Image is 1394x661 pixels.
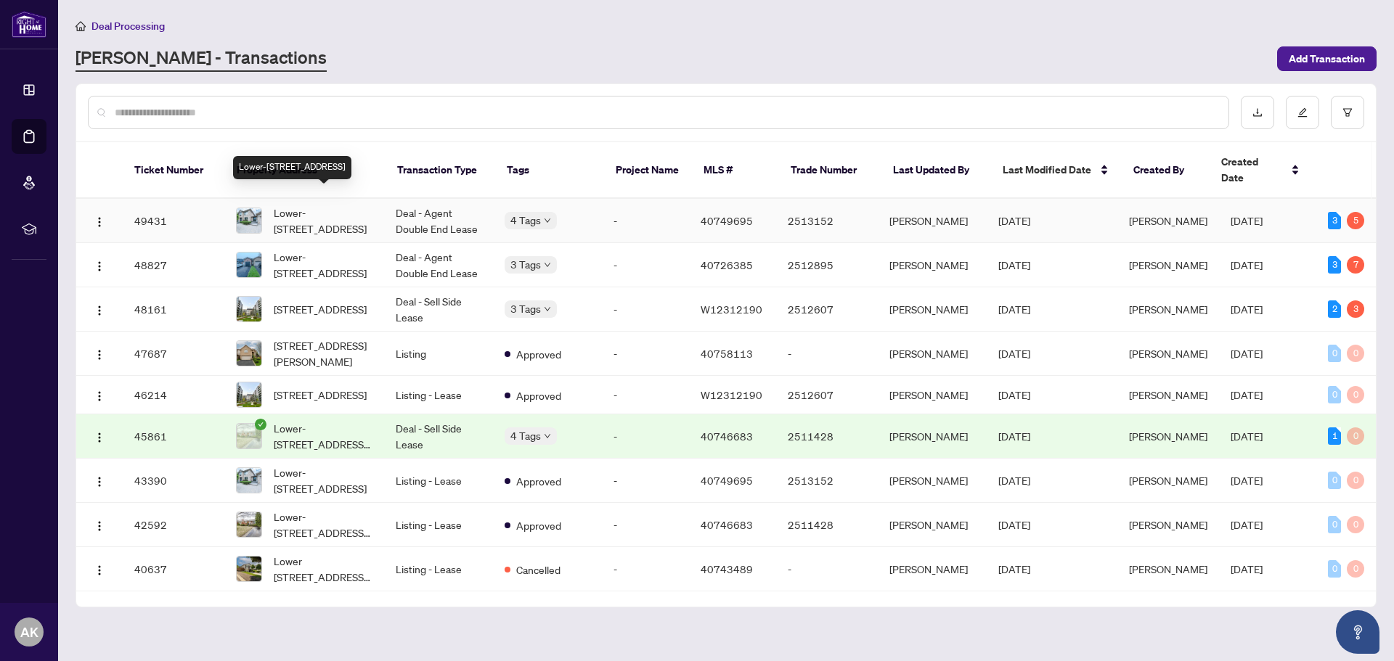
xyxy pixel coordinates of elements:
td: Deal - Sell Side Lease [384,414,493,459]
div: 0 [1347,472,1364,489]
span: 4 Tags [510,427,541,444]
td: 2512607 [776,376,878,414]
span: 3 Tags [510,300,541,317]
button: Logo [88,342,111,365]
img: thumbnail-img [237,341,261,366]
span: [DATE] [1231,303,1263,316]
td: - [602,414,689,459]
th: Created By [1122,142,1210,199]
td: 43390 [123,459,224,503]
span: down [544,217,551,224]
span: home [76,21,86,31]
span: [DATE] [998,347,1030,360]
span: 40726385 [701,258,753,271]
td: 2512607 [776,287,878,332]
button: Logo [88,557,111,580]
span: W12312190 [701,303,762,316]
img: thumbnail-img [237,512,261,537]
td: - [602,287,689,332]
td: Listing [384,332,493,376]
span: filter [1342,107,1353,118]
div: 3 [1347,300,1364,318]
img: thumbnail-img [237,557,261,581]
th: Project Name [604,142,692,199]
button: Logo [88,513,111,536]
td: [PERSON_NAME] [878,332,987,376]
span: [PERSON_NAME] [1129,388,1207,401]
span: 40749695 [701,214,753,227]
div: 0 [1328,516,1341,533]
span: [DATE] [1231,258,1263,271]
th: Trade Number [779,142,881,199]
span: down [544,432,551,440]
span: download [1252,107,1263,118]
span: down [544,261,551,268]
span: [DATE] [1231,430,1263,443]
td: Deal - Sell Side Lease [384,287,493,332]
div: 2 [1328,300,1341,318]
td: Listing - Lease [384,503,493,547]
span: Lower-[STREET_ADDRESS][PERSON_NAME] [274,509,372,541]
div: 0 [1328,386,1341,403]
td: - [776,547,878,591]
span: [DATE] [1231,474,1263,487]
span: [DATE] [998,303,1030,316]
span: [PERSON_NAME] [1129,474,1207,487]
td: [PERSON_NAME] [878,243,987,287]
span: Last Modified Date [1003,162,1091,178]
span: [DATE] [1231,388,1263,401]
button: edit [1286,96,1319,129]
td: - [602,199,689,243]
span: 3 Tags [510,256,541,273]
img: logo [12,11,46,38]
span: Lower-[STREET_ADDRESS][PERSON_NAME] [274,420,372,452]
span: [DATE] [1231,518,1263,531]
span: 40758113 [701,347,753,360]
button: Add Transaction [1277,46,1377,71]
button: Logo [88,424,111,448]
span: down [544,305,551,313]
button: Logo [88,209,111,232]
td: [PERSON_NAME] [878,376,987,414]
button: Open asap [1336,610,1379,654]
img: Logo [94,349,105,361]
span: Approved [516,473,561,489]
span: [DATE] [998,258,1030,271]
span: Deal Processing [91,20,165,33]
img: Logo [94,390,105,402]
td: [PERSON_NAME] [878,459,987,503]
div: 0 [1347,386,1364,403]
span: W12312190 [701,388,762,401]
span: [PERSON_NAME] [1129,347,1207,360]
button: Logo [88,383,111,406]
td: 46214 [123,376,224,414]
th: Last Updated By [881,142,991,199]
th: Created Date [1210,142,1312,199]
img: thumbnail-img [237,468,261,493]
span: 40749695 [701,474,753,487]
span: [STREET_ADDRESS][PERSON_NAME] [274,337,372,369]
div: 7 [1347,256,1364,274]
span: [DATE] [998,430,1030,443]
span: [PERSON_NAME] [1129,303,1207,316]
th: Last Modified Date [991,142,1122,199]
span: Add Transaction [1289,47,1365,70]
img: thumbnail-img [237,382,261,407]
span: 40746683 [701,430,753,443]
button: Logo [88,297,111,321]
img: thumbnail-img [237,297,261,321]
td: Deal - Agent Double End Lease [384,243,493,287]
img: Logo [94,216,105,228]
td: 2511428 [776,414,878,459]
th: Ticket Number [123,142,225,199]
img: thumbnail-img [237,253,261,277]
div: Lower-[STREET_ADDRESS] [233,156,351,179]
span: [DATE] [1231,347,1263,360]
td: - [776,332,878,376]
img: Logo [94,260,105,272]
span: [PERSON_NAME] [1129,214,1207,227]
td: - [602,547,689,591]
span: Lower-[STREET_ADDRESS] [274,249,372,281]
td: Deal - Agent Double End Lease [384,199,493,243]
span: [STREET_ADDRESS] [274,301,367,317]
